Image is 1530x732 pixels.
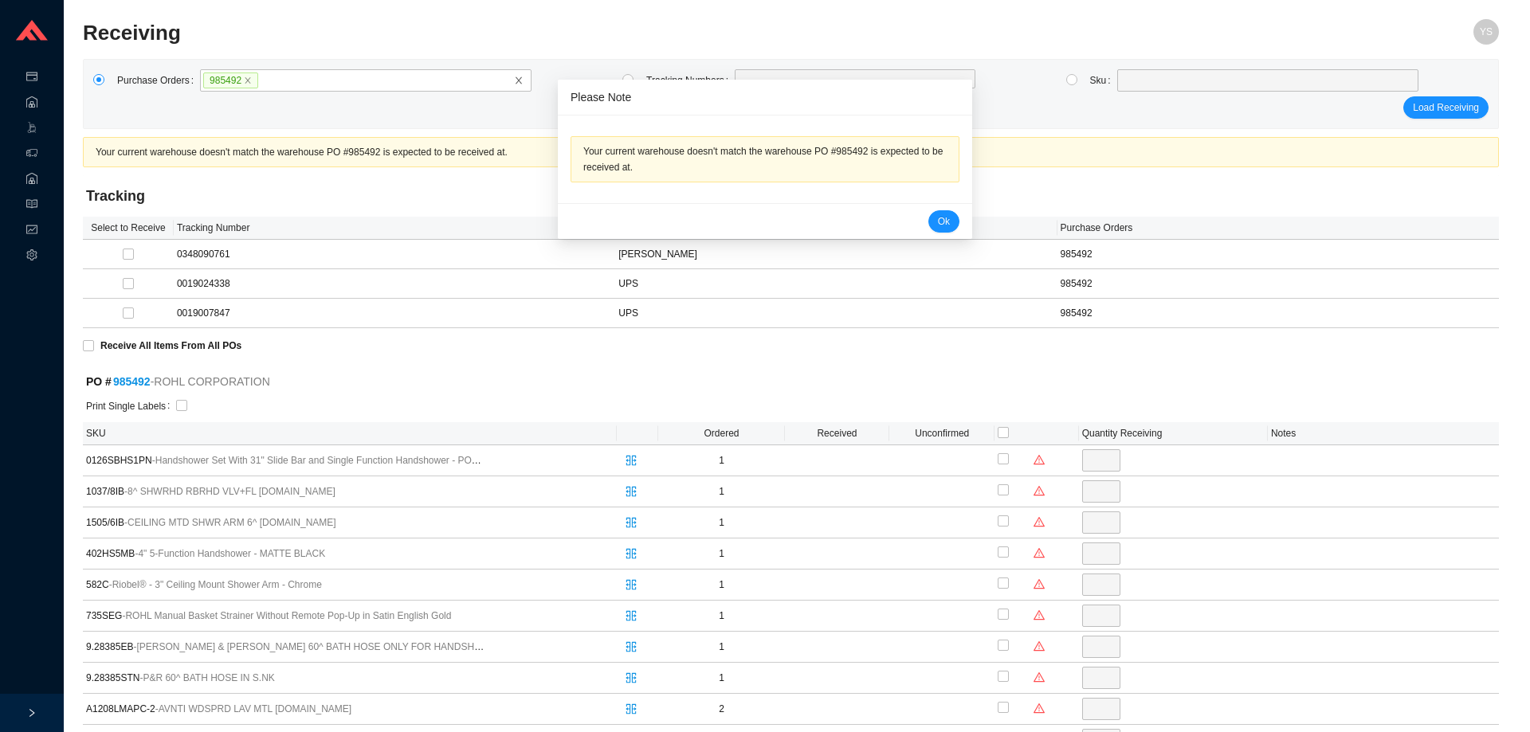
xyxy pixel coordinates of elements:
[621,548,641,559] span: split-cells
[621,610,641,621] span: split-cells
[1268,422,1499,445] th: Notes
[658,570,784,601] td: 1
[86,577,484,593] span: 582C
[1029,454,1049,465] span: warning
[86,515,484,530] span: 1505/6IB
[113,375,151,388] a: 985492
[86,670,484,686] span: 9.28385STN
[620,698,642,720] button: split-cells
[1028,573,1050,595] button: warning
[615,240,1057,269] td: [PERSON_NAME]
[86,701,484,717] span: A1208LMAPC-2
[152,455,543,466] span: - Handshower Set With 31" Slide Bar and Single Function Handshower - POLISHED NICKEL
[1413,100,1479,115] span: Load Receiving
[1057,269,1499,299] td: 985492
[124,486,335,497] span: - 8^ SHWRHD RBRHD VLV+FL [DOMAIN_NAME]
[620,605,642,627] button: split-cells
[26,65,37,91] span: credit-card
[1028,697,1050,719] button: warning
[151,373,270,391] span: - ROHL CORPORATION
[620,573,642,596] button: split-cells
[26,193,37,218] span: read
[96,144,1486,160] div: Your current warehouse doesn't match the warehouse PO #985492 is expected to be received at.
[1028,635,1050,657] button: warning
[928,210,959,233] button: Ok
[109,579,322,590] span: - Riobel® - 3" Ceiling Mount Shower Arm - Chrome
[122,610,451,621] span: - ROHL Manual Basket Strainer Without Remote Pop-Up in Satin English Gold
[621,672,641,683] span: split-cells
[139,672,274,683] span: - P&R 60^ BATH HOSE IN S.NK
[86,546,484,562] span: 402HS5MB
[174,217,615,240] th: Tracking Number
[83,19,1145,47] h2: Receiving
[1029,516,1049,527] span: warning
[1028,666,1050,688] button: warning
[620,636,642,658] button: split-cells
[1057,240,1499,269] td: 985492
[117,69,200,92] label: Purchase Orders
[86,483,484,499] span: 1037/8IB
[658,601,784,632] td: 1
[658,422,784,445] th: Ordered
[86,452,484,468] span: 0126SBHS1PN
[583,143,947,175] div: Your current warehouse doesn't match the warehouse PO #985492 is expected to be received at.
[785,422,890,445] th: Received
[1029,703,1049,714] span: warning
[514,76,524,85] span: close
[658,663,784,694] td: 1
[174,269,615,299] td: 0019024338
[621,579,641,590] span: split-cells
[1029,485,1049,496] span: warning
[1057,299,1499,328] td: 985492
[1079,422,1268,445] th: Quantity Receiving
[27,708,37,718] span: right
[135,548,325,559] span: - 4" 5-Function Handshower - MATTE BLACK
[26,218,37,244] span: fund
[621,641,641,652] span: split-cells
[86,186,1496,206] h4: Tracking
[621,455,641,466] span: split-cells
[86,395,176,417] label: Print Single Labels
[1090,69,1117,92] label: Sku
[259,72,270,89] input: 985492closeclose
[620,667,642,689] button: split-cells
[615,299,1057,328] td: UPS
[615,269,1057,299] td: UPS
[658,445,784,476] td: 1
[86,639,484,655] span: 9.28385EB
[133,641,823,652] span: - [PERSON_NAME] & [PERSON_NAME] 60^ BATH HOSE ONLY FOR HANDSHOWER TO ALL EXPOSED SYSTEMS IN ENGLI...
[86,375,151,388] strong: PO #
[83,217,174,240] th: Select to Receive
[26,244,37,269] span: setting
[1029,547,1049,558] span: warning
[1029,640,1049,652] span: warning
[658,694,784,725] td: 2
[1480,19,1493,45] span: YS
[1028,542,1050,564] button: warning
[658,507,784,538] td: 1
[203,72,258,88] span: 985492
[938,213,950,229] span: Ok
[658,476,784,507] td: 1
[1057,217,1499,240] th: Purchase Orders
[571,88,959,106] div: Please Note
[621,517,641,528] span: split-cells
[1028,448,1050,471] button: warning
[1028,480,1050,502] button: warning
[621,703,641,714] span: split-cells
[174,240,615,269] td: 0348090761
[620,449,642,472] button: split-cells
[620,480,642,503] button: split-cells
[155,703,351,714] span: - AVNTI WDSPRD LAV MTL [DOMAIN_NAME]
[620,542,642,565] button: split-cells
[658,538,784,570] td: 1
[889,422,994,445] th: Unconfirmed
[1029,671,1049,683] span: warning
[646,69,735,92] label: Tracking Numbers
[621,486,641,497] span: split-cells
[1029,609,1049,620] span: warning
[620,511,642,534] button: split-cells
[1029,578,1049,589] span: warning
[1028,511,1050,533] button: warning
[174,299,615,328] td: 0019007847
